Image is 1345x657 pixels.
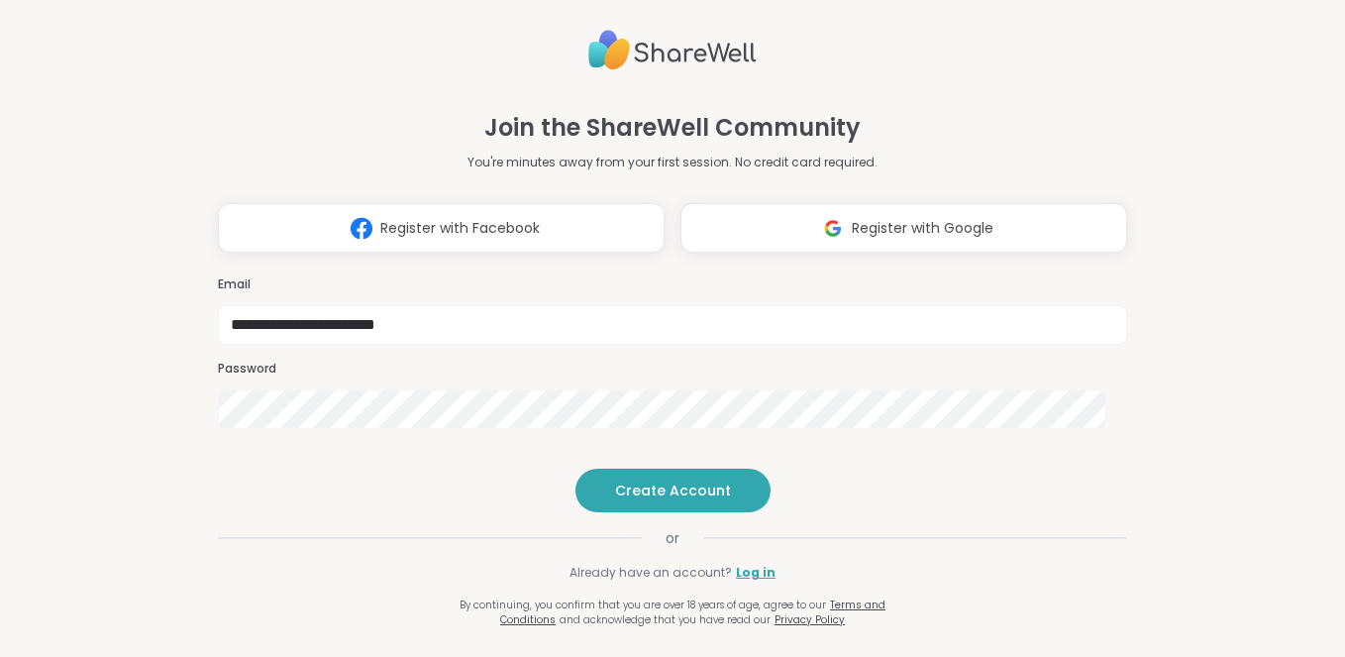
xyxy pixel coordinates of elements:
[775,612,845,627] a: Privacy Policy
[569,564,732,582] span: Already have an account?
[736,564,776,582] a: Log in
[343,210,380,247] img: ShareWell Logomark
[852,218,993,239] span: Register with Google
[484,110,861,146] h1: Join the ShareWell Community
[575,469,771,512] button: Create Account
[380,218,540,239] span: Register with Facebook
[814,210,852,247] img: ShareWell Logomark
[218,361,1128,378] h3: Password
[500,598,885,627] a: Terms and Conditions
[615,481,731,500] span: Create Account
[218,203,665,253] button: Register with Facebook
[588,22,757,78] img: ShareWell Logo
[642,528,703,548] span: or
[680,203,1127,253] button: Register with Google
[560,612,771,627] span: and acknowledge that you have read our
[460,598,826,612] span: By continuing, you confirm that you are over 18 years of age, agree to our
[218,276,1128,293] h3: Email
[467,154,878,171] p: You're minutes away from your first session. No credit card required.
